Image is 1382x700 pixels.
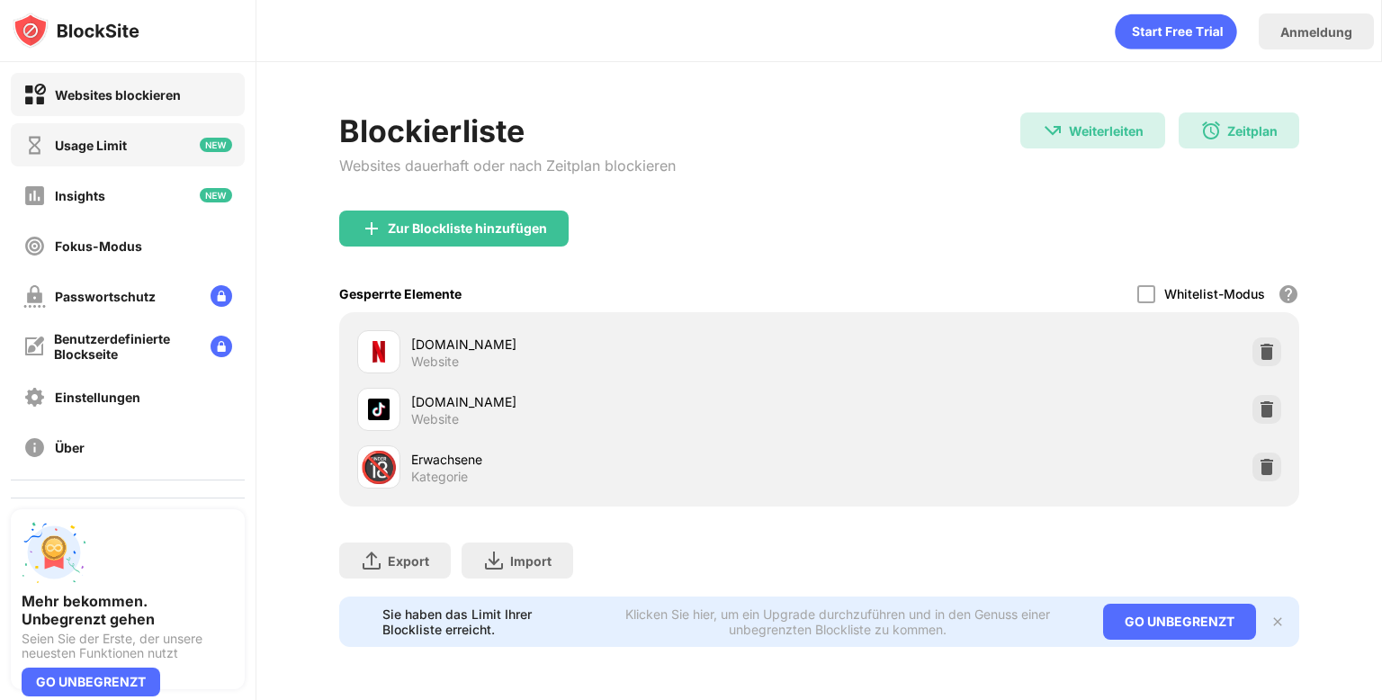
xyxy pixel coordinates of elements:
[339,286,462,301] div: Gesperrte Elemente
[23,235,46,257] img: focus-off.svg
[22,592,234,628] div: Mehr bekommen. Unbegrenzt gehen
[22,668,160,696] div: GO UNBEGRENZT
[510,553,552,569] div: Import
[200,188,232,202] img: new-icon.svg
[23,134,46,157] img: time-usage-off.svg
[54,331,196,362] div: Benutzerdefinierte Blockseite
[211,285,232,307] img: lock-menu.svg
[1270,615,1285,629] img: x-button.svg
[339,157,676,175] div: Websites dauerhaft oder nach Zeitplan blockieren
[23,285,46,308] img: password-protection-off.svg
[1103,604,1256,640] div: GO UNBEGRENZT
[411,335,819,354] div: [DOMAIN_NAME]
[55,188,105,203] div: Insights
[411,411,459,427] div: Website
[339,112,676,149] div: Blockierliste
[388,221,547,236] div: Zur Blockliste hinzufügen
[200,138,232,152] img: new-icon.svg
[23,386,46,408] img: settings-off.svg
[13,13,139,49] img: logo-blocksite.svg
[22,632,234,660] div: Seien Sie der Erste, der unsere neuesten Funktionen nutzt
[55,289,156,304] div: Passwortschutz
[55,87,181,103] div: Websites blockieren
[23,84,46,106] img: block-on.svg
[411,392,819,411] div: [DOMAIN_NAME]
[23,336,45,357] img: customize-block-page-off.svg
[211,336,232,357] img: lock-menu.svg
[382,606,583,637] div: Sie haben das Limit Ihrer Blockliste erreicht.
[1115,13,1237,49] div: animation
[1164,286,1265,301] div: Whitelist-Modus
[23,184,46,207] img: insights-off.svg
[22,520,86,585] img: push-unlimited.svg
[55,390,140,405] div: Einstellungen
[411,469,468,485] div: Kategorie
[360,449,398,486] div: 🔞
[55,440,85,455] div: Über
[1280,24,1352,40] div: Anmeldung
[1069,123,1144,139] div: Weiterleiten
[55,238,142,254] div: Fokus-Modus
[388,553,429,569] div: Export
[411,450,819,469] div: Erwachsene
[368,399,390,420] img: favicons
[55,138,127,153] div: Usage Limit
[368,341,390,363] img: favicons
[23,436,46,459] img: about-off.svg
[594,606,1081,637] div: Klicken Sie hier, um ein Upgrade durchzuführen und in den Genuss einer unbegrenzten Blockliste zu...
[1227,123,1278,139] div: Zeitplan
[411,354,459,370] div: Website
